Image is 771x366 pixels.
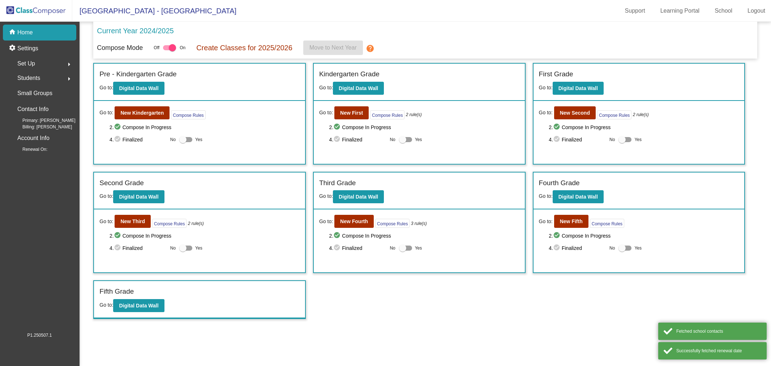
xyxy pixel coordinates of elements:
button: New Fourth [334,215,374,228]
button: Digital Data Wall [113,190,164,203]
span: Go to: [99,218,113,225]
mat-icon: check_circle [114,231,123,240]
span: Go to: [539,109,553,116]
span: No [390,245,395,251]
i: 2 rule(s) [633,111,649,118]
p: Home [17,28,33,37]
span: Primary: [PERSON_NAME] [11,117,76,124]
mat-icon: check_circle [114,123,123,132]
mat-icon: check_circle [333,231,342,240]
span: No [609,245,615,251]
a: Logout [742,5,771,17]
button: Digital Data Wall [113,299,164,312]
span: 4. Finalized [329,135,386,144]
mat-icon: check_circle [114,135,123,144]
span: 2. Compose In Progress [329,231,519,240]
button: New First [334,106,369,119]
span: 4. Finalized [110,244,167,252]
span: 2. Compose In Progress [549,123,739,132]
span: No [390,136,395,143]
b: Digital Data Wall [339,85,378,91]
span: 2. Compose In Progress [110,123,300,132]
span: Go to: [539,85,553,90]
span: Go to: [539,193,553,199]
p: Settings [17,44,38,53]
i: 3 rule(s) [411,220,427,227]
i: 2 rule(s) [188,220,204,227]
b: Digital Data Wall [119,194,158,200]
mat-icon: check_circle [114,244,123,252]
button: Compose Rules [171,110,205,119]
button: Compose Rules [152,219,187,228]
span: No [170,245,176,251]
label: Fifth Grade [99,286,134,297]
mat-icon: check_circle [553,244,562,252]
b: Digital Data Wall [339,194,378,200]
span: Move to Next Year [309,44,357,51]
div: Fetched school contacts [676,328,761,335]
mat-icon: check_circle [333,244,342,252]
button: Digital Data Wall [113,82,164,95]
span: Renewal On: [11,146,47,153]
label: Pre - Kindergarten Grade [99,69,176,80]
mat-icon: settings [9,44,17,53]
label: Third Grade [319,178,356,188]
button: Compose Rules [590,219,624,228]
span: Yes [195,244,202,252]
span: No [170,136,176,143]
b: New Kindergarten [120,110,164,116]
span: Go to: [319,218,333,225]
button: Digital Data Wall [333,190,384,203]
button: New Fifth [554,215,588,228]
mat-icon: check_circle [553,123,562,132]
b: New First [340,110,363,116]
button: Compose Rules [597,110,631,119]
span: Go to: [319,85,333,90]
span: Set Up [17,59,35,69]
label: Kindergarten Grade [319,69,380,80]
div: Successfully fetched renewal date [676,348,761,354]
span: Go to: [99,193,113,199]
i: 2 rule(s) [406,111,422,118]
span: Go to: [99,302,113,308]
button: Compose Rules [370,110,404,119]
span: Students [17,73,40,83]
span: 2. Compose In Progress [549,231,739,240]
p: Small Groups [17,88,52,98]
span: Yes [195,135,202,144]
p: Compose Mode [97,43,143,53]
span: 2. Compose In Progress [329,123,519,132]
p: Contact Info [17,104,48,114]
b: New Third [120,218,145,224]
p: Create Classes for 2025/2026 [196,42,292,53]
button: Move to Next Year [303,41,363,55]
span: 4. Finalized [110,135,167,144]
span: Yes [634,244,642,252]
mat-icon: check_circle [333,135,342,144]
span: 4. Finalized [549,135,606,144]
span: Go to: [99,85,113,90]
label: Second Grade [99,178,144,188]
b: New Fifth [560,218,583,224]
mat-icon: check_circle [553,135,562,144]
b: Digital Data Wall [119,303,158,308]
mat-icon: arrow_right [65,75,73,83]
button: Digital Data Wall [553,190,604,203]
mat-icon: arrow_right [65,60,73,69]
button: New Second [554,106,596,119]
span: 2. Compose In Progress [110,231,300,240]
span: Go to: [319,193,333,199]
span: Go to: [319,109,333,116]
span: Billing: [PERSON_NAME] [11,124,72,130]
b: New Fourth [340,218,368,224]
span: 4. Finalized [329,244,386,252]
span: Off [154,44,159,51]
span: 4. Finalized [549,244,606,252]
p: Current Year 2024/2025 [97,25,174,36]
span: Yes [415,244,422,252]
span: Go to: [99,109,113,116]
b: Digital Data Wall [558,85,598,91]
p: Account Info [17,133,50,143]
span: Yes [415,135,422,144]
button: New Third [115,215,151,228]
